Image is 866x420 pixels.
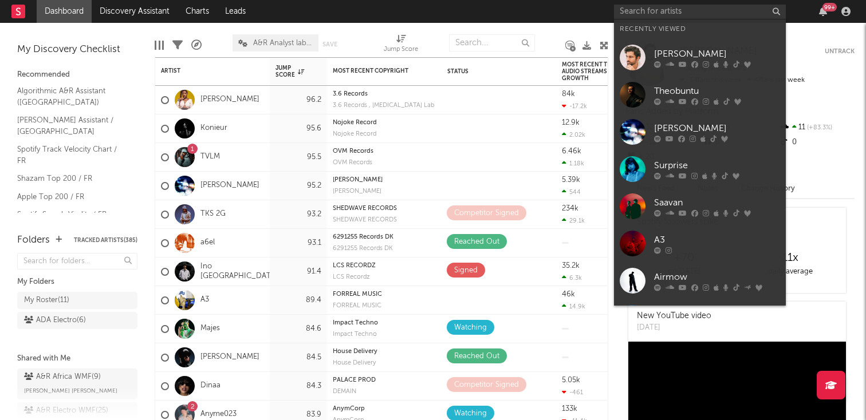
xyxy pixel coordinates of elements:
[637,310,711,322] div: New YouTube video
[562,205,578,212] div: 234k
[74,237,137,243] button: Tracked Artists(385)
[614,39,786,76] a: [PERSON_NAME]
[275,65,304,78] div: Jump Score
[454,350,499,363] div: Reached Out
[614,113,786,150] a: [PERSON_NAME]
[275,351,321,364] div: 84.5
[17,114,126,137] a: [PERSON_NAME] Assistant / [GEOGRAPHIC_DATA]
[275,208,321,221] div: 93.2
[200,238,215,248] a: a6el
[275,322,321,336] div: 84.6
[172,29,183,62] div: Filters
[17,233,50,247] div: Folders
[614,188,786,225] a: Saavan
[275,179,321,193] div: 95.2
[200,152,220,162] a: TVLM
[654,233,780,247] div: A3
[654,47,780,61] div: [PERSON_NAME]
[614,262,786,299] a: Airmow
[562,90,575,98] div: 84k
[447,68,522,75] div: Status
[614,76,786,113] a: Theobuntu
[778,120,855,135] div: 11
[614,299,786,336] a: Eden Elf
[155,29,164,62] div: Edit Columns
[333,291,436,298] div: copyright: FORREAL MUSIC
[562,176,580,184] div: 5.39k
[654,159,780,172] div: Surprise
[333,205,436,212] div: copyright: SHEDWAVE RECORDS
[654,196,780,209] div: Saavan
[333,91,436,97] div: copyright: 3.6 Records
[333,120,436,126] div: copyright: Nojoke Record
[333,331,436,338] div: label: Impact Techno
[825,46,855,57] button: Untrack
[562,291,575,298] div: 46k
[333,102,436,109] div: 3.6 Records , [MEDICAL_DATA] Lab
[17,191,126,203] a: Apple Top 200 / FR
[333,217,436,223] div: SHEDWAVE RECORDS
[17,143,126,167] a: Spotify Track Velocity Chart / FR
[333,188,436,195] div: [PERSON_NAME]
[454,264,478,278] div: Signed
[614,225,786,262] a: A3
[333,348,436,355] div: House Delivery
[805,125,832,131] span: +83.3 %
[333,148,436,154] div: copyright: OVM Records
[333,131,436,137] div: Nojoke Record
[562,303,585,310] div: 14.9k
[333,320,436,326] div: copyright: Impact Techno
[333,320,436,326] div: Impact Techno
[275,265,321,279] div: 91.4
[333,234,436,240] div: copyright: 6291255 Records DK
[620,22,780,36] div: Recently Viewed
[333,177,436,183] div: copyright: Ariane Bonzini
[333,377,436,383] div: copyright: PALACE PROD
[562,262,580,270] div: 35.2k
[333,234,436,240] div: 6291255 Records DK
[333,217,436,223] div: label: SHEDWAVE RECORDS
[822,3,837,11] div: 99 +
[200,352,259,362] a: [PERSON_NAME]
[562,389,583,396] div: -461
[17,253,137,270] input: Search for folders...
[654,270,780,284] div: Airmow
[333,303,436,309] div: FORREAL MUSIC
[333,406,436,412] div: AnymCorp
[562,188,581,196] div: 544
[275,150,321,164] div: 95.5
[333,68,419,74] div: Most Recent Copyright
[200,209,226,219] a: TKS 2G
[333,377,436,383] div: PALACE PROD
[562,274,582,282] div: 6.3k
[200,324,220,334] a: Majes
[454,378,519,392] div: Competitor Signed
[333,274,436,280] div: label: LCS Recordz
[333,131,436,137] div: label: Nojoke Record
[322,41,337,47] button: Save
[333,102,436,109] div: label: 3.6 Records , Muse Lab
[654,121,780,135] div: [PERSON_NAME]
[562,131,585,138] div: 2.02k
[17,172,126,185] a: Shazam Top 200 / FR
[17,85,126,108] a: Algorithmic A&R Assistant ([GEOGRAPHIC_DATA])
[17,369,137,399] a: A&R Africa WMF(9)[PERSON_NAME] [PERSON_NAME]
[454,235,499,249] div: Reached Out
[333,348,436,355] div: copyright: House Delivery
[333,245,436,252] div: 6291255 Records DK
[17,292,137,309] a: My Roster(11)
[191,29,202,62] div: A&R Pipeline
[275,294,321,307] div: 89.4
[562,119,580,126] div: 12.9k
[333,331,436,338] div: Impact Techno
[275,379,321,393] div: 84.3
[614,5,786,19] input: Search for artists
[562,377,580,384] div: 5.05k
[17,275,137,289] div: My Folders
[200,295,209,305] a: A3
[333,360,436,366] div: label: House Delivery
[449,34,535,51] input: Search...
[333,160,436,166] div: OVM Records
[24,294,69,307] div: My Roster ( 11 )
[200,381,221,391] a: Dinaa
